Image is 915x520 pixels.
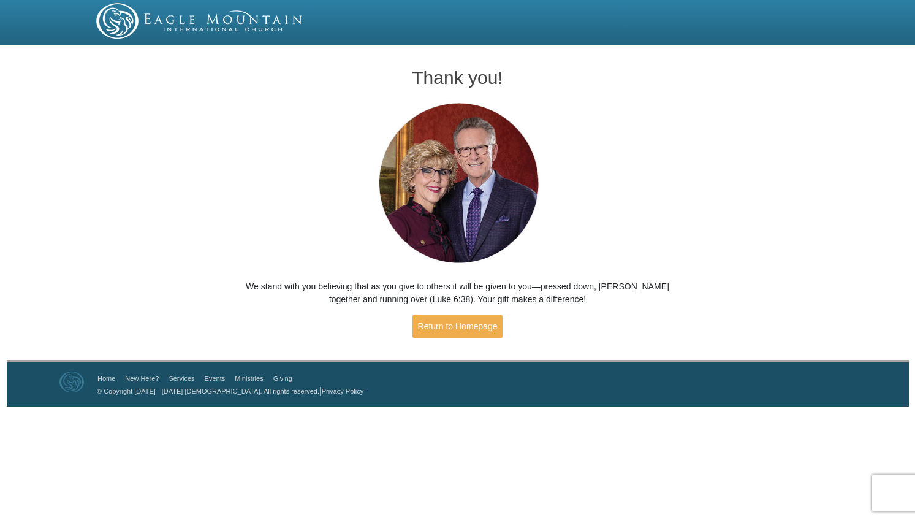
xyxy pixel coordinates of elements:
[235,280,680,306] p: We stand with you believing that as you give to others it will be given to you—pressed down, [PER...
[93,384,363,397] p: |
[125,375,159,382] a: New Here?
[235,375,263,382] a: Ministries
[169,375,194,382] a: Services
[367,99,548,268] img: Pastors George and Terri Pearsons
[97,388,319,395] a: © Copyright [DATE] - [DATE] [DEMOGRAPHIC_DATA]. All rights reserved.
[273,375,292,382] a: Giving
[96,3,303,39] img: EMIC
[412,315,503,338] a: Return to Homepage
[97,375,115,382] a: Home
[59,372,84,392] img: Eagle Mountain International Church
[205,375,226,382] a: Events
[235,67,680,88] h1: Thank you!
[322,388,363,395] a: Privacy Policy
